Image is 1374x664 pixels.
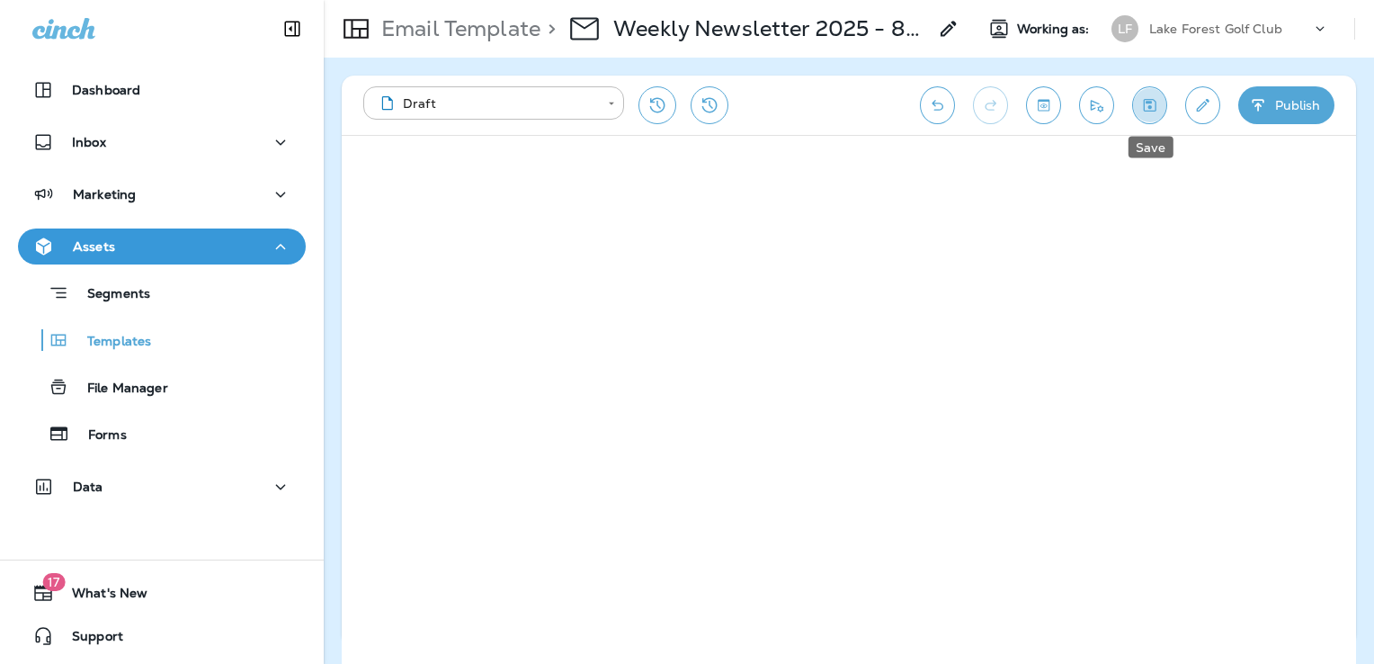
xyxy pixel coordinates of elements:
[18,321,306,359] button: Templates
[54,586,147,607] span: What's New
[54,629,123,651] span: Support
[1238,86,1334,124] button: Publish
[18,415,306,453] button: Forms
[1026,86,1061,124] button: Toggle preview
[70,427,127,444] p: Forms
[69,334,151,351] p: Templates
[540,15,556,42] p: >
[1017,22,1093,37] span: Working as:
[613,15,927,42] p: Weekly Newsletter 2025 - 8/12
[1079,86,1114,124] button: Send test email
[267,11,317,47] button: Collapse Sidebar
[42,573,65,591] span: 17
[18,124,306,160] button: Inbox
[69,286,150,304] p: Segments
[691,86,728,124] button: View Changelog
[1111,15,1138,42] div: LF
[1149,22,1282,36] p: Lake Forest Golf Club
[72,135,106,149] p: Inbox
[73,187,136,202] p: Marketing
[1129,137,1173,158] div: Save
[374,15,540,42] p: Email Template
[1185,86,1220,124] button: Edit details
[638,86,676,124] button: Restore from previous version
[1132,86,1167,124] button: Save
[73,239,115,254] p: Assets
[18,575,306,611] button: 17What's New
[18,368,306,406] button: File Manager
[72,83,140,97] p: Dashboard
[18,229,306,265] button: Assets
[18,274,306,312] button: Segments
[73,480,103,494] p: Data
[920,86,955,124] button: Undo
[376,94,595,112] div: Draft
[18,618,306,654] button: Support
[69,381,168,398] p: File Manager
[18,469,306,505] button: Data
[18,72,306,108] button: Dashboard
[18,176,306,212] button: Marketing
